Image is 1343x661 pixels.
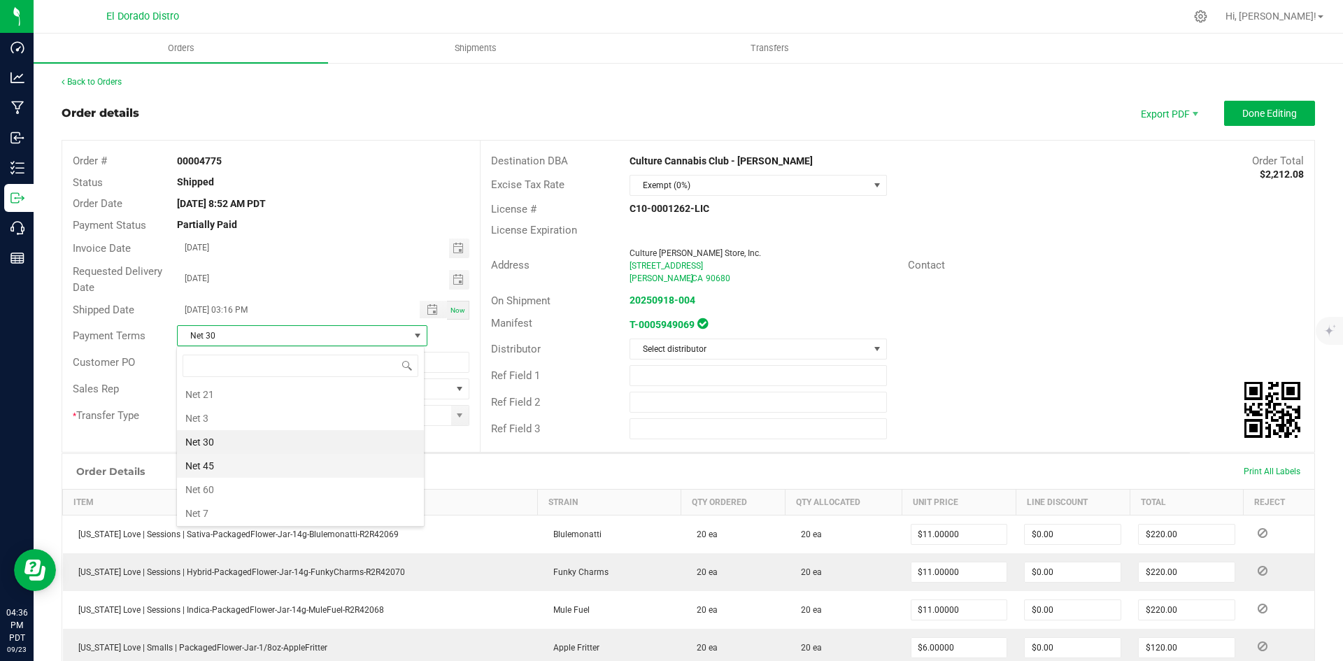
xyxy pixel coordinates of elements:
[794,567,822,577] span: 20 ea
[1252,567,1273,575] span: Reject Inventory
[491,178,564,191] span: Excise Tax Rate
[911,638,1007,658] input: 0
[71,529,399,539] span: [US_STATE] Love | Sessions | Sativa-PackagedFlower-Jar-14g-Blulemonatti-R2R42069
[1139,562,1235,582] input: 0
[177,502,424,525] li: Net 7
[690,643,718,653] span: 20 ea
[10,131,24,145] inline-svg: Inbound
[10,101,24,115] inline-svg: Manufacturing
[62,105,139,122] div: Order details
[449,239,469,258] span: Toggle calendar
[630,261,703,271] span: [STREET_ADDRESS]
[328,34,623,63] a: Shipments
[63,490,538,516] th: Item
[177,478,424,502] li: Net 60
[1192,10,1209,23] div: Manage settings
[491,294,550,307] span: On Shipment
[630,176,868,195] span: Exempt (0%)
[10,71,24,85] inline-svg: Analytics
[491,369,540,382] span: Ref Field 1
[1139,600,1235,620] input: 0
[690,529,718,539] span: 20 ea
[149,42,213,55] span: Orders
[630,294,695,306] a: 20250918-004
[71,643,327,653] span: [US_STATE] Love | Smalls | PackagedFlower-Jar-1/8oz-AppleFritter
[1252,529,1273,537] span: Reject Inventory
[73,329,145,342] span: Payment Terms
[630,155,813,166] strong: Culture Cannabis Club - [PERSON_NAME]
[1139,525,1235,544] input: 0
[491,396,540,408] span: Ref Field 2
[630,248,761,258] span: Culture [PERSON_NAME] Store, Inc.
[1025,525,1121,544] input: 0
[690,273,692,283] span: ,
[71,567,405,577] span: [US_STATE] Love | Sessions | Hybrid-PackagedFlower-Jar-14g-FunkyCharms-R2R42070
[73,356,135,369] span: Customer PO
[62,77,122,87] a: Back to Orders
[177,406,424,430] li: Net 3
[692,273,703,283] span: CA
[732,42,808,55] span: Transfers
[546,529,602,539] span: Blulemonatti
[786,490,902,516] th: Qty Allocated
[911,600,1007,620] input: 0
[436,42,516,55] span: Shipments
[630,319,695,330] a: T-0005949069
[177,198,266,209] strong: [DATE] 8:52 AM PDT
[911,525,1007,544] input: 0
[1225,10,1316,22] span: Hi, [PERSON_NAME]!
[1260,169,1304,180] strong: $2,212.08
[491,259,530,271] span: Address
[491,422,540,435] span: Ref Field 3
[1252,155,1304,167] span: Order Total
[1016,490,1130,516] th: Line Discount
[177,155,222,166] strong: 00004775
[1224,101,1315,126] button: Done Editing
[76,466,145,477] h1: Order Details
[491,203,537,215] span: License #
[14,549,56,591] iframe: Resource center
[1139,638,1235,658] input: 0
[1244,382,1300,438] qrcode: 00004775
[1244,467,1300,476] span: Print All Labels
[450,306,465,314] span: Now
[630,203,709,214] strong: C10-0001262-LIC
[1244,490,1314,516] th: Reject
[902,490,1016,516] th: Unit Price
[1244,382,1300,438] img: Scan me!
[178,326,409,346] span: Net 30
[706,273,730,283] span: 90680
[491,224,577,236] span: License Expiration
[420,301,447,318] span: Toggle popup
[1126,101,1210,126] span: Export PDF
[1025,600,1121,620] input: 0
[106,10,179,22] span: El Dorado Distro
[491,155,568,167] span: Destination DBA
[177,176,214,187] strong: Shipped
[10,221,24,235] inline-svg: Call Center
[690,567,718,577] span: 20 ea
[1025,562,1121,582] input: 0
[908,259,945,271] span: Contact
[794,529,822,539] span: 20 ea
[546,605,590,615] span: Mule Fuel
[794,605,822,615] span: 20 ea
[73,265,162,294] span: Requested Delivery Date
[697,316,708,331] span: In Sync
[630,273,693,283] span: [PERSON_NAME]
[1252,604,1273,613] span: Reject Inventory
[546,567,609,577] span: Funky Charms
[73,155,107,167] span: Order #
[177,383,424,406] li: Net 21
[623,34,917,63] a: Transfers
[178,301,404,318] input: Date/Time
[491,343,541,355] span: Distributor
[34,34,328,63] a: Orders
[10,251,24,265] inline-svg: Reports
[177,454,424,478] li: Net 45
[1025,638,1121,658] input: 0
[794,643,822,653] span: 20 ea
[911,562,1007,582] input: 0
[73,197,122,210] span: Order Date
[177,219,237,230] strong: Partially Paid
